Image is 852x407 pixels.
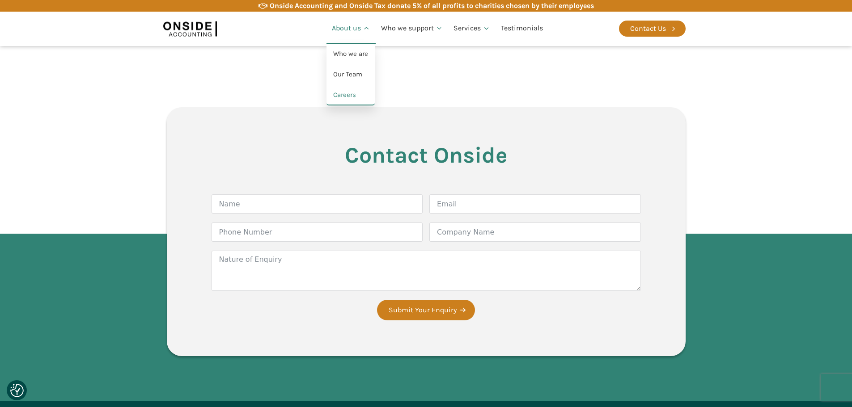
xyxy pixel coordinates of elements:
[212,251,641,291] textarea: Nature of Enquiry
[10,384,24,397] img: Revisit consent button
[376,13,449,44] a: Who we support
[429,222,641,242] input: Company Name
[448,13,496,44] a: Services
[630,23,666,34] div: Contact Us
[326,13,376,44] a: About us
[496,13,548,44] a: Testimonials
[377,300,475,320] button: Submit Your Enquiry
[429,194,641,214] input: Email
[212,194,423,214] input: Name
[326,44,375,64] a: Who we are
[326,64,375,85] a: Our Team
[212,143,641,168] h3: Contact Onside
[10,384,24,397] button: Consent Preferences
[163,18,217,39] img: Onside Accounting
[619,21,686,37] a: Contact Us
[326,85,375,105] a: Careers
[212,222,423,242] input: Phone Number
